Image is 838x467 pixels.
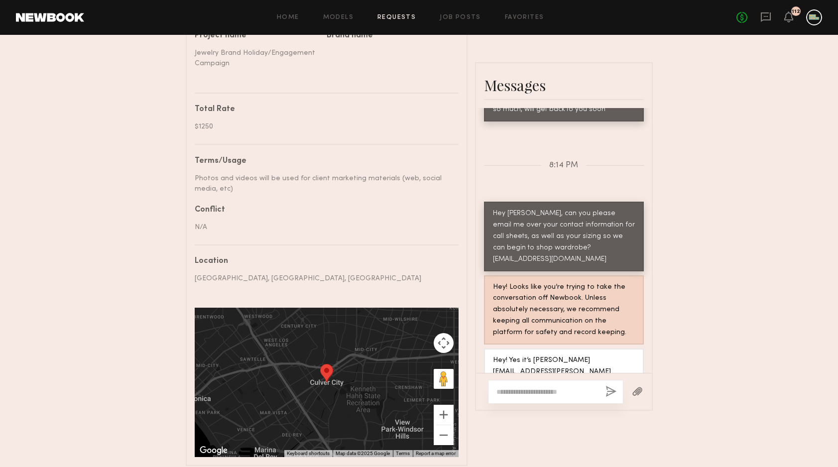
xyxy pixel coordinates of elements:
[493,208,635,265] div: Hey [PERSON_NAME], can you please email me over your contact information for call sheets, as well...
[377,14,416,21] a: Requests
[484,75,644,95] div: Messages
[493,282,635,339] div: Hey! Looks like you’re trying to take the conversation off Newbook. Unless absolutely necessary, ...
[434,333,454,353] button: Map camera controls
[195,273,451,284] div: [GEOGRAPHIC_DATA], [GEOGRAPHIC_DATA], [GEOGRAPHIC_DATA]
[505,14,544,21] a: Favorites
[195,173,451,194] div: Photos and videos will be used for client marketing materials (web, social media, etc)
[195,121,451,132] div: $1250
[396,451,410,456] a: Terms
[549,161,578,170] span: 8:14 PM
[792,9,800,14] div: 112
[195,32,319,40] div: Project name
[416,451,456,456] a: Report a map error
[336,451,390,456] span: Map data ©2025 Google
[493,355,635,412] div: Hey! Yes it’s [PERSON_NAME][EMAIL_ADDRESS][PERSON_NAME][DOMAIN_NAME] and I’m a small/size 4/[PERS...
[197,444,230,457] img: Google
[440,14,481,21] a: Job Posts
[195,206,451,214] div: Conflict
[327,32,451,40] div: Brand name
[277,14,299,21] a: Home
[434,425,454,445] button: Zoom out
[197,444,230,457] a: Open this area in Google Maps (opens a new window)
[195,222,451,233] div: N/A
[434,405,454,425] button: Zoom in
[287,450,330,457] button: Keyboard shortcuts
[195,257,451,265] div: Location
[195,106,451,114] div: Total Rate
[195,157,451,165] div: Terms/Usage
[195,48,319,69] div: Jewelry Brand Holiday/Engagement Campaign
[323,14,354,21] a: Models
[434,369,454,389] button: Drag Pegman onto the map to open Street View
